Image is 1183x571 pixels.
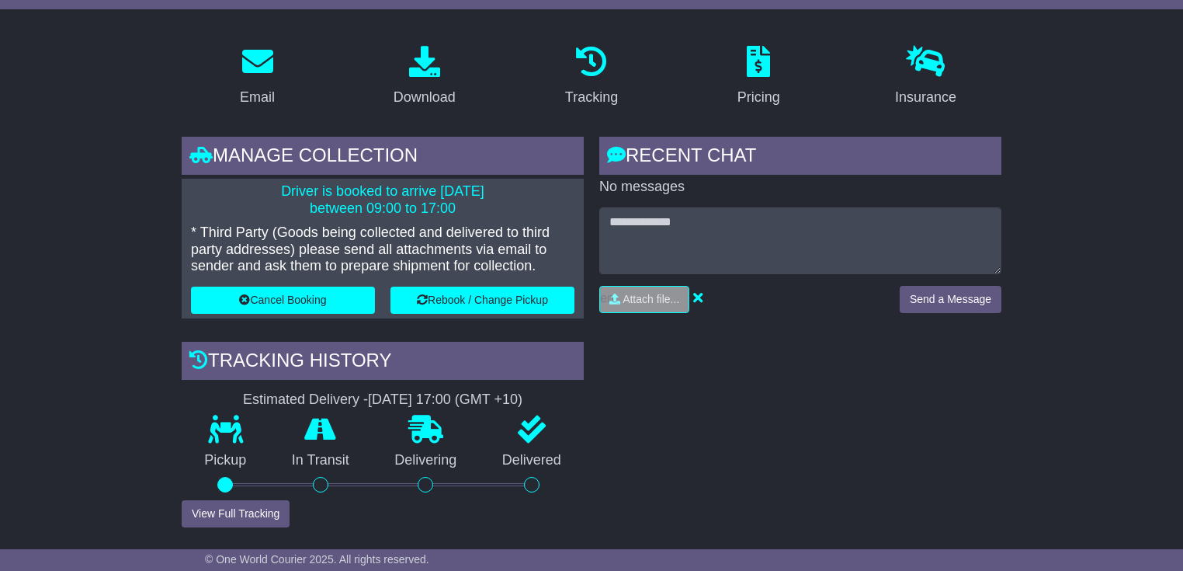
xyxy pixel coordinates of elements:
[182,500,290,527] button: View Full Tracking
[269,452,373,469] p: In Transit
[191,225,574,275] p: * Third Party (Goods being collected and delivered to third party addresses) please send all atta...
[182,342,584,384] div: Tracking history
[372,452,480,469] p: Delivering
[191,287,375,314] button: Cancel Booking
[480,452,585,469] p: Delivered
[182,392,584,409] div: Estimated Delivery -
[394,87,456,108] div: Download
[565,87,618,108] div: Tracking
[230,40,285,113] a: Email
[885,40,966,113] a: Insurance
[737,87,780,108] div: Pricing
[383,40,466,113] a: Download
[240,87,275,108] div: Email
[205,553,429,566] span: © One World Courier 2025. All rights reserved.
[900,286,1001,313] button: Send a Message
[727,40,790,113] a: Pricing
[599,179,1001,196] p: No messages
[182,452,269,469] p: Pickup
[390,287,574,314] button: Rebook / Change Pickup
[599,137,1001,179] div: RECENT CHAT
[368,392,522,409] div: [DATE] 17:00 (GMT +10)
[895,87,956,108] div: Insurance
[182,137,584,179] div: Manage collection
[191,183,574,217] p: Driver is booked to arrive [DATE] between 09:00 to 17:00
[555,40,628,113] a: Tracking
